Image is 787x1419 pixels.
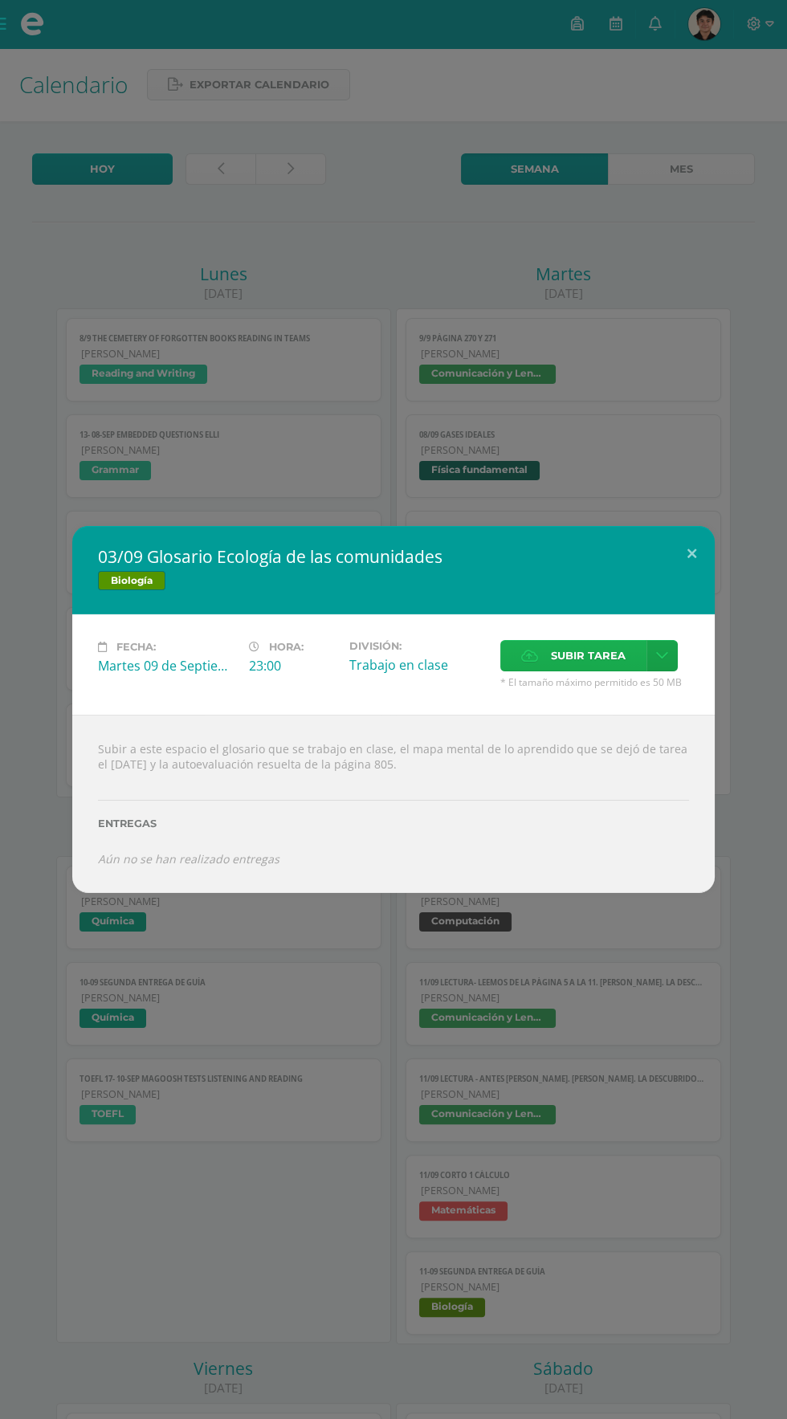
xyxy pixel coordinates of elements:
[98,545,689,568] h2: 03/09 Glosario Ecología de las comunidades
[72,715,715,892] div: Subir a este espacio el glosario que se trabajo en clase, el mapa mental de lo aprendido que se d...
[349,656,487,674] div: Trabajo en clase
[98,657,236,675] div: Martes 09 de Septiembre
[269,641,304,653] span: Hora:
[98,571,165,590] span: Biología
[500,675,689,689] span: * El tamaño máximo permitido es 50 MB
[98,851,279,866] i: Aún no se han realizado entregas
[349,640,487,652] label: División:
[249,657,336,675] div: 23:00
[551,641,626,671] span: Subir tarea
[669,526,715,581] button: Close (Esc)
[116,641,156,653] span: Fecha:
[98,818,689,830] label: Entregas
